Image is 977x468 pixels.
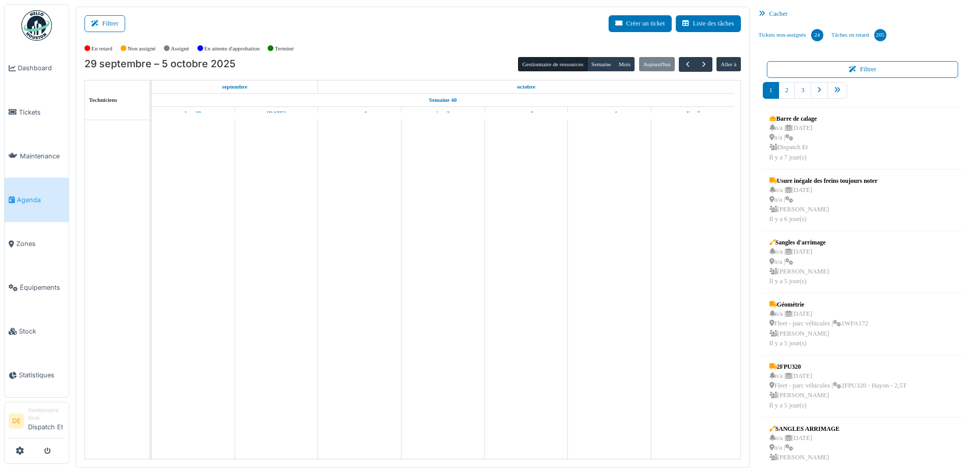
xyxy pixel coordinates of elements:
[769,247,829,286] div: n/a | [DATE] n/a | [PERSON_NAME] Il y a 5 jour(s)
[5,222,69,266] a: Zones
[21,10,52,41] img: Badge_color-CXgf-gQk.svg
[5,266,69,310] a: Équipements
[769,362,907,371] div: 2FPU320
[434,107,452,120] a: 2 octobre 2025
[514,80,538,93] a: 1 octobre 2025
[20,283,65,292] span: Équipements
[182,107,204,120] a: 29 septembre 2025
[769,114,817,123] div: Barre de calage
[639,57,675,71] button: Aujourd'hui
[827,21,890,49] a: Tâches en retard
[769,300,869,309] div: Géométrie
[92,44,112,53] label: En retard
[696,57,712,72] button: Suivant
[275,44,294,53] label: Terminé
[769,424,840,433] div: SANGLES ARRIMAGE
[763,82,779,99] a: 1
[5,134,69,178] a: Maintenance
[89,97,118,103] span: Techniciens
[5,310,69,353] a: Stock
[9,414,24,429] li: DE
[84,15,125,32] button: Filtrer
[716,57,740,71] button: Aller à
[5,353,69,397] a: Statistiques
[128,44,156,53] label: Non assigné
[18,63,65,73] span: Dashboard
[516,107,536,120] a: 3 octobre 2025
[518,57,587,71] button: Gestionnaire de ressources
[28,406,65,436] li: Dispatch Et
[17,195,65,205] span: Agenda
[769,185,878,225] div: n/a | [DATE] n/a | [PERSON_NAME] Il y a 6 jour(s)
[767,61,959,78] button: Filtrer
[16,239,65,249] span: Zones
[219,80,250,93] a: 29 septembre 2025
[676,15,741,32] button: Liste des tâches
[767,297,871,351] a: Géométrie n/a |[DATE] Fleet - parc véhicules |1WFA172 [PERSON_NAME]Il y a 5 jour(s)
[609,15,672,32] button: Créer un ticket
[9,406,65,438] a: DE Gestionnaire localDispatch Et
[769,309,869,348] div: n/a | [DATE] Fleet - parc véhicules | 1WFA172 [PERSON_NAME] Il y a 5 jour(s)
[5,178,69,222] a: Agenda
[767,235,832,289] a: Sangles d'arrimage n/a |[DATE] n/a | [PERSON_NAME]Il y a 5 jour(s)
[587,57,615,71] button: Semaine
[426,94,459,106] a: Semaine 40
[779,82,795,99] a: 2
[682,107,703,120] a: 5 octobre 2025
[5,46,69,90] a: Dashboard
[350,107,369,120] a: 1 octobre 2025
[171,44,189,53] label: Assigné
[599,107,619,120] a: 4 octobre 2025
[794,82,811,99] a: 3
[19,107,65,117] span: Tickets
[874,29,886,41] div: 205
[19,370,65,380] span: Statistiques
[679,57,696,72] button: Précédent
[811,29,823,41] div: 24
[767,360,909,413] a: 2FPU320 n/a |[DATE] Fleet - parc véhicules |2FPU320 - Hayon - 2,5T [PERSON_NAME]Il y a 5 jour(s)
[84,58,236,70] h2: 29 septembre – 5 octobre 2025
[755,21,827,49] a: Tickets non-assignés
[763,82,963,107] nav: pager
[769,238,829,247] div: Sangles d'arrimage
[20,151,65,161] span: Maintenance
[264,107,289,120] a: 30 septembre 2025
[769,123,817,162] div: n/a | [DATE] n/a | Dispatch Et Il y a 7 jour(s)
[28,406,65,422] div: Gestionnaire local
[769,371,907,410] div: n/a | [DATE] Fleet - parc véhicules | 2FPU320 - Hayon - 2,5T [PERSON_NAME] Il y a 5 jour(s)
[615,57,635,71] button: Mois
[5,90,69,134] a: Tickets
[19,326,65,336] span: Stock
[767,112,820,165] a: Barre de calage n/a |[DATE] n/a | Dispatch EtIl y a 7 jour(s)
[204,44,260,53] label: En attente d'approbation
[769,176,878,185] div: Usure inégale des freins toujours noter
[767,174,880,227] a: Usure inégale des freins toujours noter n/a |[DATE] n/a | [PERSON_NAME]Il y a 6 jour(s)
[755,7,971,21] div: Cacher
